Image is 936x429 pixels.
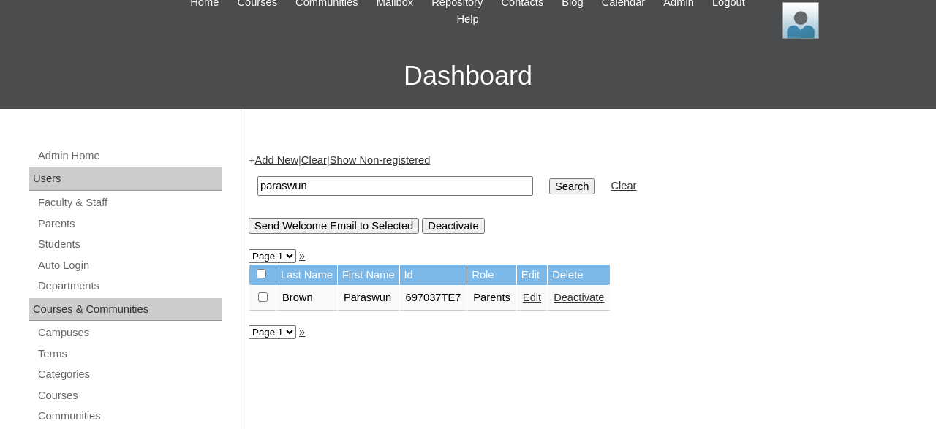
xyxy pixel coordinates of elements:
td: Parents [467,286,516,311]
td: Id [400,265,467,286]
a: Parents [37,215,222,233]
input: Deactivate [422,218,484,234]
td: First Name [338,265,399,286]
a: Help [449,11,486,28]
a: Campuses [37,324,222,342]
input: Search [549,178,595,194]
a: Deactivate [554,292,604,303]
a: Faculty & Staff [37,194,222,212]
input: Send Welcome Email to Selected [249,218,419,234]
td: Last Name [276,265,337,286]
td: Role [467,265,516,286]
a: Departments [37,277,222,295]
div: Courses & Communities [29,298,222,322]
a: Add New [255,154,298,166]
a: Categories [37,365,222,384]
h3: Dashboard [7,43,929,109]
a: Terms [37,345,222,363]
td: Edit [517,265,547,286]
a: Admin Home [37,147,222,165]
input: Search [257,176,533,196]
a: Communities [37,407,222,425]
img: Jonelle Rodriguez [782,2,819,39]
div: Users [29,167,222,191]
a: Edit [523,292,541,303]
a: Auto Login [37,257,222,275]
a: » [299,326,305,338]
a: Clear [611,180,636,191]
span: Help [456,11,478,28]
a: Show Non-registered [330,154,431,166]
a: Courses [37,387,222,405]
td: Brown [276,286,337,311]
td: Paraswun [338,286,399,311]
a: Students [37,235,222,254]
a: » [299,250,305,262]
td: 697037TE7 [400,286,467,311]
td: Delete [548,265,610,286]
div: + | | [249,153,921,234]
a: Clear [301,154,327,166]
